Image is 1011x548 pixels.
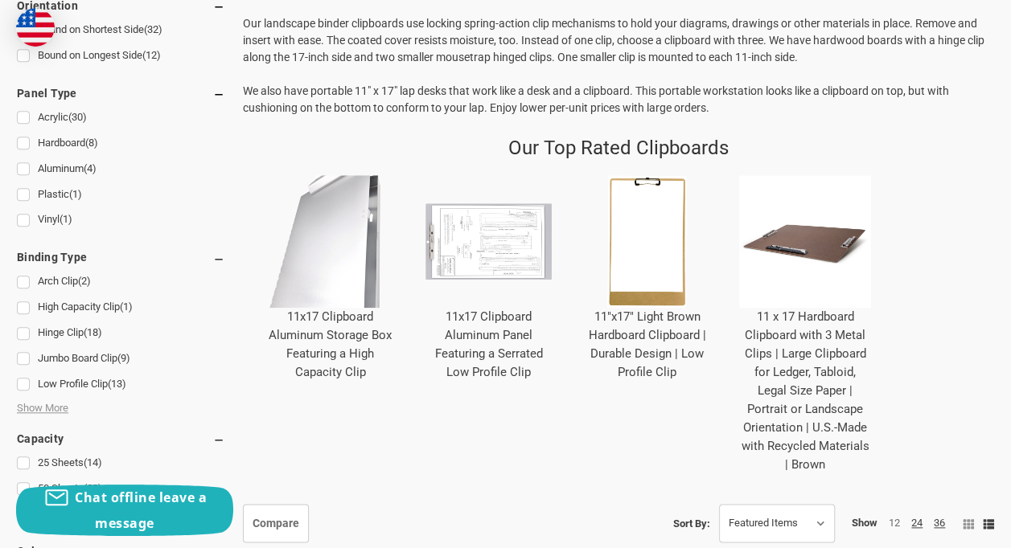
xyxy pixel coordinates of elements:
[78,275,91,287] span: (2)
[120,301,133,313] span: (1)
[60,213,72,225] span: (1)
[739,175,872,308] img: 11 x 17 Hardboard Clipboard with 3 Metal Clips | Large Clipboard for Ledger, Tabloid, Legal Size ...
[69,188,82,200] span: (1)
[17,348,225,370] a: Jumbo Board Clip
[852,515,877,530] span: Show
[435,309,543,379] a: 11x17 Clipboard Aluminum Panel Featuring a Serrated Low Profile Clip
[17,107,225,129] a: Acrylic
[17,133,225,154] a: Hardboard
[673,511,710,535] label: Sort By:
[17,271,225,292] a: Arch Clip
[17,45,225,67] a: Bound on Longest Side
[17,374,225,395] a: Low Profile Clip
[889,517,900,529] a: 12
[142,49,161,61] span: (12)
[17,184,225,206] a: Plastic
[264,175,397,308] img: 11x17 Clipboard Aluminum Storage Box Featuring a High Capacity Clip
[84,162,97,174] span: (4)
[243,84,949,114] span: We also have portable 11" x 17" lap desks that work like a desk and a clipboard. This portable wo...
[742,309,869,472] a: 11 x 17 Hardboard Clipboard with 3 Metal Clips | Large Clipboard for Ledger, Tabloid, Legal Size ...
[588,309,705,379] a: 11"x17" Light Brown Hardboard Clipboard | Durable Design | Low Profile Clip
[581,175,713,308] img: 11"x17" Light Brown Hardboard Clipboard | Durable Design | Low Profile Clip
[17,209,225,231] a: Vinyl
[108,378,126,390] span: (13)
[269,309,392,379] a: 11x17 Clipboard Aluminum Storage Box Featuring a High Capacity Clip
[17,158,225,180] a: Aluminum
[568,162,726,395] div: 11"x17" Light Brown Hardboard Clipboard | Durable Design | Low Profile Clip
[84,326,102,338] span: (18)
[84,456,102,468] span: (14)
[17,296,225,318] a: High Capacity Clip
[243,17,984,63] span: Our landscape binder clipboards use locking spring-action clip mechanisms to hold your diagrams, ...
[17,478,225,500] a: 50 Sheets
[17,322,225,344] a: Hinge Clip
[934,517,945,529] a: 36
[911,517,923,529] a: 24
[508,133,729,162] p: Our Top Rated Clipboards
[144,23,162,35] span: (32)
[68,111,87,123] span: (30)
[422,175,555,308] img: 11x17 Clipboard Aluminum Panel Featuring a Serrated Low Profile Clip
[16,8,55,47] img: duty and tax information for United States
[16,485,233,536] button: Chat offline leave a message
[117,352,130,364] span: (9)
[17,84,225,103] h5: Panel Type
[17,452,225,474] a: 25 Sheets
[17,247,225,267] h5: Binding Type
[409,162,568,395] div: 11x17 Clipboard Aluminum Panel Featuring a Serrated Low Profile Clip
[17,400,68,416] span: Show More
[17,19,225,41] a: Bound on Shortest Side
[85,137,98,149] span: (8)
[251,162,409,395] div: 11x17 Clipboard Aluminum Storage Box Featuring a High Capacity Clip
[75,489,207,532] span: Chat offline leave a message
[243,504,309,542] a: Compare
[17,429,225,448] h5: Capacity
[726,162,885,487] div: 11 x 17 Hardboard Clipboard with 3 Metal Clips | Large Clipboard for Ledger, Tabloid, Legal Size ...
